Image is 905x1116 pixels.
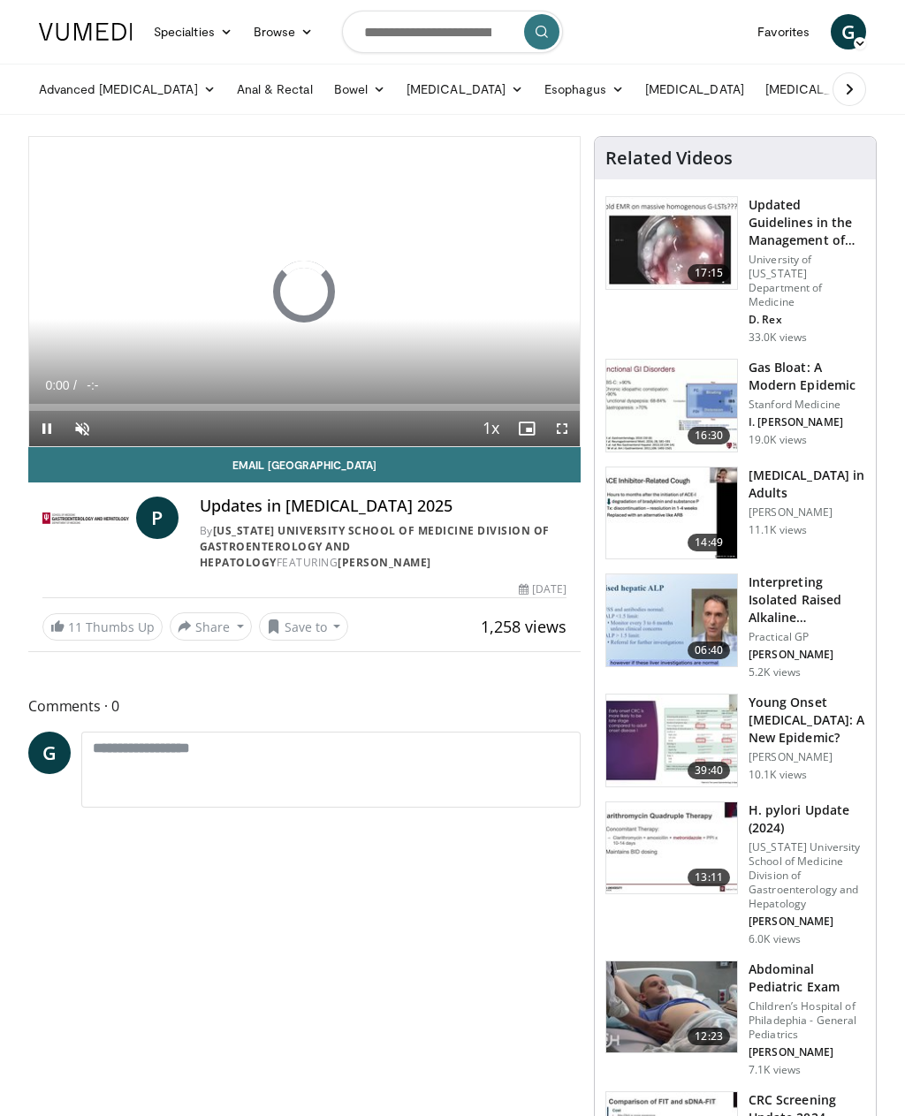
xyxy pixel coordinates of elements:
p: 5.2K views [749,665,801,679]
img: VuMedi Logo [39,23,133,41]
a: [MEDICAL_DATA] [635,72,755,107]
img: 480ec31d-e3c1-475b-8289-0a0659db689a.150x105_q85_crop-smart_upscale.jpg [606,360,737,452]
h3: Gas Bloat: A Modern Epidemic [749,359,865,394]
p: [PERSON_NAME] [749,505,865,520]
a: 39:40 Young Onset [MEDICAL_DATA]: A New Epidemic? [PERSON_NAME] 10.1K views [605,694,865,787]
h4: Updates in [MEDICAL_DATA] 2025 [200,497,567,516]
button: Fullscreen [544,411,580,446]
span: 0:00 [45,378,69,392]
span: Comments 0 [28,695,581,717]
a: [US_STATE] University School of Medicine Division of Gastroenterology and Hepatology [200,523,550,570]
span: 12:23 [688,1028,730,1045]
p: Children’s Hospital of Philadephia - General Pediatrics [749,999,865,1042]
p: D. Rex [749,313,865,327]
p: 7.1K views [749,1063,801,1077]
a: P [136,497,179,539]
p: [PERSON_NAME] [749,750,865,764]
a: [MEDICAL_DATA] [396,72,534,107]
a: 12:23 Abdominal Pediatric Exam Children’s Hospital of Philadephia - General Pediatrics [PERSON_NA... [605,960,865,1077]
a: 14:49 [MEDICAL_DATA] in Adults [PERSON_NAME] 11.1K views [605,467,865,560]
button: Unmute [65,411,100,446]
a: 13:11 H. pylori Update (2024) [US_STATE] University School of Medicine Division of Gastroenterolo... [605,801,865,946]
span: 1,258 views [481,616,567,637]
span: 13:11 [688,869,730,886]
a: Esophagus [534,72,635,107]
span: 17:15 [688,264,730,282]
img: 6a4ee52d-0f16-480d-a1b4-8187386ea2ed.150x105_q85_crop-smart_upscale.jpg [606,574,737,666]
p: 11.1K views [749,523,807,537]
img: 94cbdef1-8024-4923-aeed-65cc31b5ce88.150x105_q85_crop-smart_upscale.jpg [606,802,737,894]
p: [PERSON_NAME] [749,648,865,662]
a: 11 Thumbs Up [42,613,163,641]
p: Stanford Medicine [749,398,865,412]
h3: H. pylori Update (2024) [749,801,865,837]
img: 11950cd4-d248-4755-8b98-ec337be04c84.150x105_q85_crop-smart_upscale.jpg [606,467,737,559]
button: Enable picture-in-picture mode [509,411,544,446]
span: 16:30 [688,427,730,444]
h3: Interpreting Isolated Raised Alkaline Phosphatase [749,573,865,626]
img: b23cd043-23fa-4b3f-b698-90acdd47bf2e.150x105_q85_crop-smart_upscale.jpg [606,695,737,786]
a: [MEDICAL_DATA] [755,72,893,107]
input: Search topics, interventions [342,11,563,53]
p: 19.0K views [749,433,807,447]
h3: [MEDICAL_DATA] in Adults [749,467,865,502]
button: Pause [29,411,65,446]
div: Progress Bar [29,404,580,411]
p: University of [US_STATE] Department of Medicine [749,253,865,309]
a: 17:15 Updated Guidelines in the Management of Large Colon Polyps: Inspecti… University of [US_STA... [605,196,865,345]
a: Bowel [323,72,396,107]
h4: Related Videos [605,148,733,169]
button: Save to [259,612,349,641]
a: [PERSON_NAME] [338,555,431,570]
a: Advanced [MEDICAL_DATA] [28,72,226,107]
button: Playback Rate [474,411,509,446]
p: Practical GP [749,630,865,644]
a: Favorites [747,14,820,49]
img: dfcfcb0d-b871-4e1a-9f0c-9f64970f7dd8.150x105_q85_crop-smart_upscale.jpg [606,197,737,289]
span: 06:40 [688,642,730,659]
video-js: Video Player [29,137,580,446]
p: [US_STATE] University School of Medicine Division of Gastroenterology and Hepatology [749,840,865,911]
div: By FEATURING [200,523,567,571]
a: G [28,732,71,774]
a: 16:30 Gas Bloat: A Modern Epidemic Stanford Medicine I. [PERSON_NAME] 19.0K views [605,359,865,452]
button: Share [170,612,252,641]
a: G [831,14,866,49]
div: [DATE] [519,581,567,597]
h3: Updated Guidelines in the Management of Large Colon Polyps: Inspecti… [749,196,865,249]
a: Anal & Rectal [226,72,323,107]
p: 33.0K views [749,330,807,345]
p: [PERSON_NAME] [749,915,865,929]
span: 11 [68,619,82,635]
a: Email [GEOGRAPHIC_DATA] [28,447,581,482]
a: 06:40 Interpreting Isolated Raised Alkaline Phosphatase Practical GP [PERSON_NAME] 5.2K views [605,573,865,679]
span: 39:40 [688,762,730,779]
a: Specialties [143,14,243,49]
img: Indiana University School of Medicine Division of Gastroenterology and Hepatology [42,497,129,539]
span: / [73,378,77,392]
span: -:- [87,378,98,392]
img: 1ac28102-ae59-4104-a329-ca2c683a6bee.150x105_q85_crop-smart_upscale.jpg [606,961,737,1053]
span: 14:49 [688,534,730,551]
a: Browse [243,14,324,49]
h3: Abdominal Pediatric Exam [749,960,865,996]
p: 10.1K views [749,768,807,782]
p: 6.0K views [749,932,801,946]
p: I. [PERSON_NAME] [749,415,865,429]
p: [PERSON_NAME] [749,1045,865,1059]
h3: Young Onset [MEDICAL_DATA]: A New Epidemic? [749,694,865,747]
